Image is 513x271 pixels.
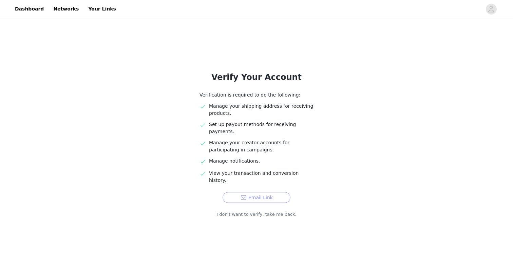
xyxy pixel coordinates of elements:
p: Manage notifications. [209,158,313,165]
p: Verification is required to do the following: [199,91,313,99]
a: Your Links [84,1,120,17]
h1: Verify Your Account [183,71,330,83]
button: Email Link [223,192,290,203]
a: I don't want to verify, take me back. [216,211,297,218]
p: Manage your shipping address for receiving products. [209,103,313,117]
a: Dashboard [11,1,48,17]
a: Networks [49,1,83,17]
p: Set up payout methods for receiving payments. [209,121,313,135]
p: View your transaction and conversion history. [209,170,313,184]
p: Manage your creator accounts for participating in campaigns. [209,139,313,153]
div: avatar [488,4,494,15]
